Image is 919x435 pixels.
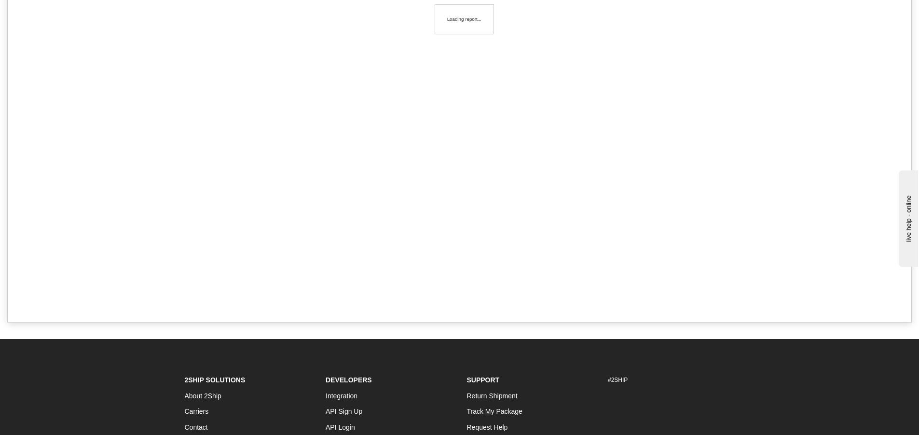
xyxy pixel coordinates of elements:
[467,423,508,431] a: Request Help
[326,392,357,400] a: Integration
[326,407,362,415] a: API Sign Up
[440,9,489,29] div: Loading report...
[185,392,221,400] a: About 2Ship
[185,423,208,431] a: Contact
[467,392,518,400] a: Return Shipment
[7,8,89,15] div: live help - online
[897,168,918,267] iframe: chat widget
[467,376,500,384] strong: Support
[326,376,372,384] strong: Developers
[185,376,246,384] strong: 2Ship Solutions
[608,377,735,383] h6: #2SHIP
[185,407,209,415] a: Carriers
[467,407,522,415] a: Track My Package
[326,423,355,431] a: API Login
